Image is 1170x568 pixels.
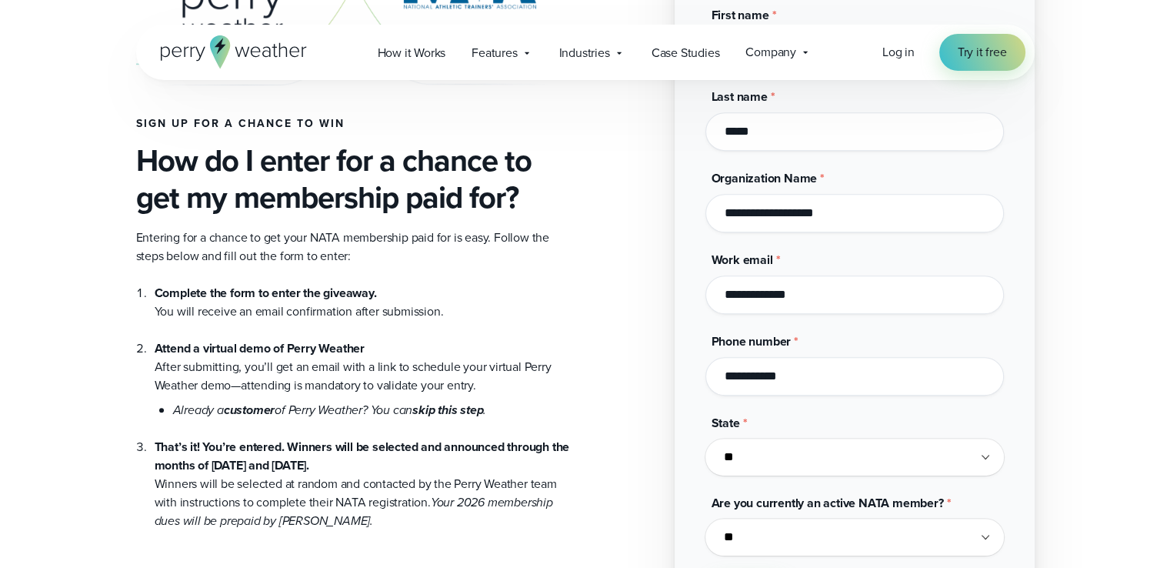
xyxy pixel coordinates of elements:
span: First name [712,6,769,24]
em: Already a of Perry Weather? You can . [173,401,487,419]
strong: That’s it! You’re entered. Winners will be selected and announced through the months of [DATE] an... [155,438,570,474]
span: Are you currently an active NATA member? [712,494,944,512]
a: How it Works [365,37,459,68]
em: Your 2026 membership dues will be prepaid by [PERSON_NAME]. [155,493,553,530]
li: Winners will be selected at random and contacted by the Perry Weather team with instructions to c... [155,419,573,530]
li: You will receive an email confirmation after submission. [155,284,573,321]
span: Try it free [958,43,1007,62]
a: Try it free [939,34,1025,71]
a: Case Studies [638,37,733,68]
span: Case Studies [652,44,720,62]
h4: Sign up for a chance to win [136,118,573,130]
span: Phone number [712,332,792,350]
h3: How do I enter for a chance to get my membership paid for? [136,142,573,216]
span: Work email [712,251,773,269]
p: Entering for a chance to get your NATA membership paid for is easy. Follow the steps below and fi... [136,229,573,266]
span: Company [745,43,796,62]
span: Organization Name [712,169,818,187]
a: Log in [882,43,915,62]
li: After submitting, you’ll get an email with a link to schedule your virtual Perry Weather demo—att... [155,321,573,419]
span: How it Works [378,44,446,62]
strong: skip this step [412,401,483,419]
span: State [712,414,740,432]
span: Last name [712,88,768,105]
strong: Attend a virtual demo of Perry Weather [155,339,365,357]
span: Industries [559,44,610,62]
strong: customer [224,401,275,419]
strong: Complete the form to enter the giveaway. [155,284,377,302]
span: Features [472,44,517,62]
span: Log in [882,43,915,61]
